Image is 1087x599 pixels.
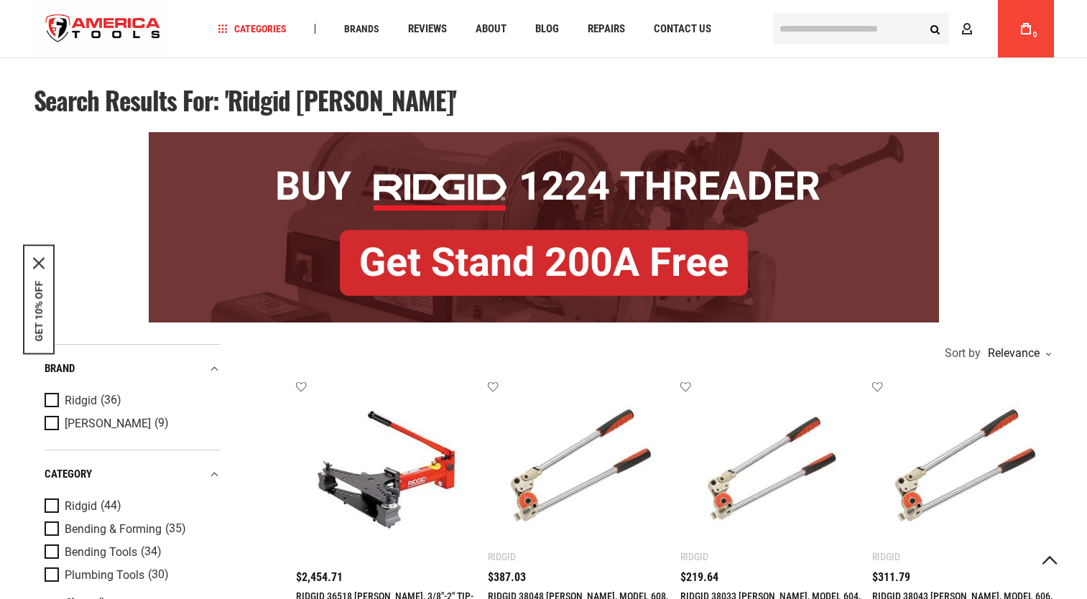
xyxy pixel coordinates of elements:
[887,395,1040,548] img: RIDGID 38043 BENDER, MODEL 606, 3/8
[65,569,144,582] span: Plumbing Tools
[101,394,121,407] span: (36)
[34,2,173,56] a: store logo
[654,24,711,34] span: Contact Us
[476,24,507,34] span: About
[45,521,217,537] a: Bending & Forming (35)
[141,546,162,558] span: (34)
[65,546,137,559] span: Bending Tools
[45,498,217,514] a: Ridgid (44)
[1033,31,1037,39] span: 0
[33,281,45,342] button: GET 10% OFF
[529,19,565,39] a: Blog
[984,348,1050,359] div: Relevance
[45,359,221,379] div: Brand
[148,569,169,581] span: (30)
[488,572,526,583] span: $387.03
[65,417,151,430] span: [PERSON_NAME]
[34,81,457,119] span: Search results for: 'ridgid [PERSON_NAME]'
[101,500,121,512] span: (44)
[34,2,173,56] img: America Tools
[165,523,186,535] span: (35)
[310,395,463,548] img: RIDGID 36518 BENDER, 3/8
[680,572,718,583] span: $219.64
[65,500,97,513] span: Ridgid
[885,554,1087,599] iframe: LiveChat chat widget
[45,393,217,409] a: Ridgid (36)
[922,15,949,42] button: Search
[588,24,625,34] span: Repairs
[695,395,848,548] img: RIDGID 38033 BENDER, MODEL 604, 1/4
[581,19,632,39] a: Repairs
[154,417,169,429] span: (9)
[33,258,45,269] button: Close
[45,567,217,583] a: Plumbing Tools (30)
[872,572,910,583] span: $311.79
[65,523,162,536] span: Bending & Forming
[296,572,343,583] span: $2,454.71
[33,258,45,269] svg: close icon
[45,465,221,484] div: category
[45,544,217,560] a: Bending Tools (34)
[149,132,939,143] a: BOGO: Buy RIDGID® 1224 Threader, Get Stand 200A Free!
[408,24,447,34] span: Reviews
[338,19,386,39] a: Brands
[344,24,379,34] span: Brands
[680,551,708,562] div: Ridgid
[469,19,513,39] a: About
[402,19,453,39] a: Reviews
[502,395,655,548] img: RIDGID 38048 BENDER, MODEL 608, 1/2
[945,348,981,359] span: Sort by
[218,24,287,34] span: Categories
[872,551,900,562] div: Ridgid
[149,132,939,322] img: BOGO: Buy RIDGID® 1224 Threader, Get Stand 200A Free!
[488,551,516,562] div: Ridgid
[211,19,293,39] a: Categories
[535,24,559,34] span: Blog
[65,394,97,407] span: Ridgid
[45,416,217,432] a: [PERSON_NAME] (9)
[647,19,718,39] a: Contact Us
